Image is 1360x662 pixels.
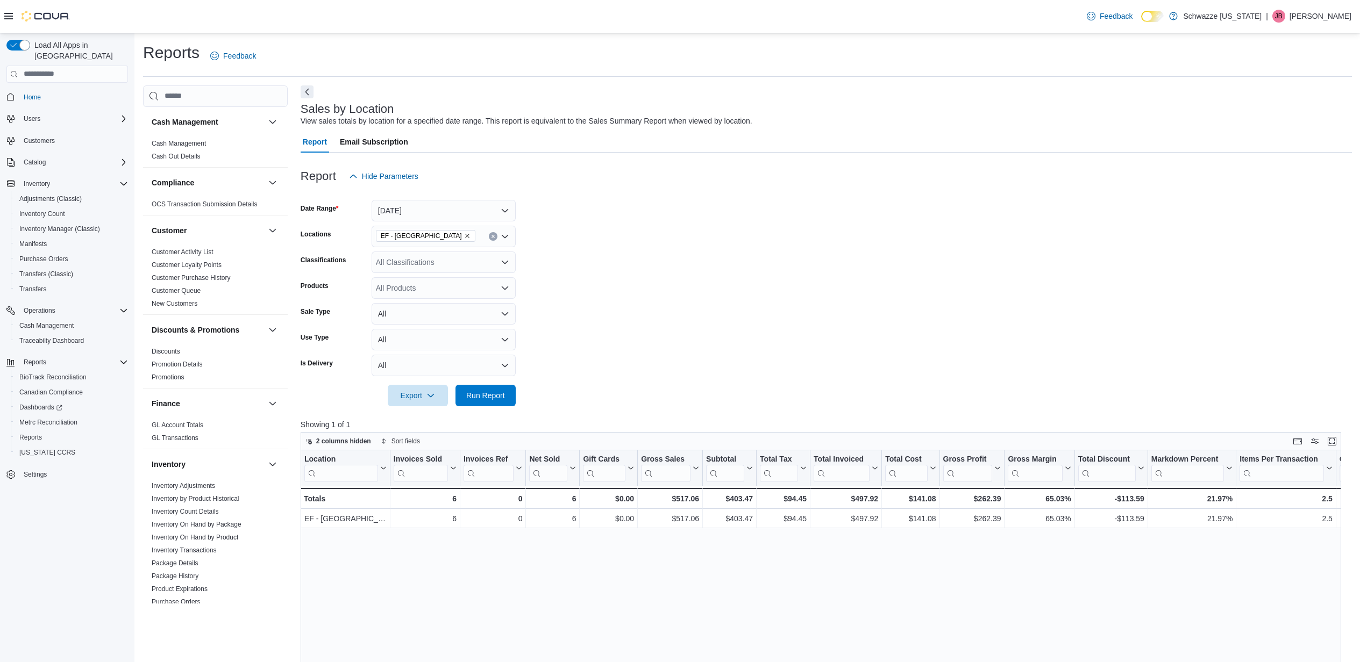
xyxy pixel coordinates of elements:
span: Inventory Count [15,207,128,220]
span: Package History [152,572,198,580]
button: Cash Management [266,116,279,128]
span: Metrc Reconciliation [19,418,77,427]
span: Purchase Orders [15,253,128,265]
span: Customers [24,136,55,145]
div: Gift Cards [583,454,625,464]
span: Cash Management [152,139,206,148]
span: Traceabilty Dashboard [15,334,128,347]
span: Transfers [19,285,46,293]
button: Items Per Transaction [1240,454,1333,481]
a: Feedback [206,45,260,67]
div: Gross Margin [1008,454,1062,481]
a: Cash Out Details [152,153,201,160]
a: GL Account Totals [152,421,203,429]
div: Net Sold [529,454,567,464]
div: $262.39 [943,512,1001,525]
span: Adjustments (Classic) [19,195,82,203]
button: Users [2,111,132,126]
a: Dashboards [15,401,67,414]
span: GL Transactions [152,434,198,442]
button: Total Invoiced [814,454,878,481]
a: Package History [152,572,198,580]
div: $141.08 [885,512,936,525]
label: Is Delivery [301,359,333,368]
button: Reports [11,430,132,445]
div: 65.03% [1008,512,1071,525]
span: Inventory by Product Historical [152,494,239,503]
span: Adjustments (Classic) [15,192,128,205]
a: Customers [19,134,59,147]
label: Classifications [301,256,346,264]
a: Purchase Orders [15,253,73,265]
div: $94.45 [760,512,807,525]
button: Metrc Reconciliation [11,415,132,430]
button: Open list of options [501,232,509,241]
div: Gross Sales [641,454,690,481]
button: Purchase Orders [11,251,132,267]
button: Keyboard shortcuts [1291,435,1304,448]
button: Compliance [152,177,264,188]
div: Invoices Ref [464,454,514,481]
span: Email Subscription [340,131,408,153]
span: Run Report [466,390,505,401]
button: Total Discount [1078,454,1144,481]
button: Operations [2,303,132,318]
span: Customer Activity List [152,248,213,256]
span: Operations [19,304,128,317]
button: Gross Profit [943,454,1001,481]
div: Total Discount [1078,454,1135,481]
span: Feedback [223,51,256,61]
button: Open list of options [501,284,509,292]
span: BioTrack Reconciliation [19,373,87,382]
span: Users [24,114,40,123]
span: Manifests [15,238,128,250]
a: Customer Queue [152,287,201,294]
div: $497.92 [814,492,878,505]
button: Reports [19,356,51,369]
a: Settings [19,468,51,481]
button: Inventory [19,177,54,190]
span: OCS Transaction Submission Details [152,200,258,208]
span: Inventory Transactions [152,546,217,555]
p: [PERSON_NAME] [1290,10,1351,23]
button: Customers [2,133,132,148]
button: Total Cost [885,454,936,481]
a: Inventory Count Details [152,508,219,515]
h3: Cash Management [152,117,218,127]
button: Export [388,385,448,406]
button: Inventory [2,176,132,191]
div: View sales totals by location for a specified date range. This report is equivalent to the Sales ... [301,116,752,127]
a: Product Expirations [152,585,208,593]
span: Metrc Reconciliation [15,416,128,429]
span: Reports [24,358,46,366]
div: Gross Profit [943,454,992,464]
span: New Customers [152,299,197,308]
div: Finance [143,419,288,449]
button: Home [2,89,132,105]
span: Customer Purchase History [152,274,231,282]
button: Open list of options [501,258,509,267]
button: All [372,303,516,325]
button: Customer [266,224,279,237]
a: Reports [15,431,46,444]
h3: Report [301,170,336,183]
div: $403.47 [706,492,753,505]
p: | [1266,10,1268,23]
h3: Finance [152,398,180,409]
div: Gross Profit [943,454,992,481]
button: Inventory [152,459,264,470]
a: Cash Management [15,319,78,332]
img: Cova [22,11,70,21]
span: Home [24,93,41,102]
div: Total Invoiced [814,454,870,481]
a: New Customers [152,300,197,307]
button: Finance [152,398,264,409]
button: Discounts & Promotions [266,323,279,336]
a: Traceabilty Dashboard [15,334,88,347]
div: Total Tax [760,454,798,464]
button: Discounts & Promotions [152,325,264,335]
button: Cash Management [11,318,132,333]
span: Washington CCRS [15,446,128,459]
